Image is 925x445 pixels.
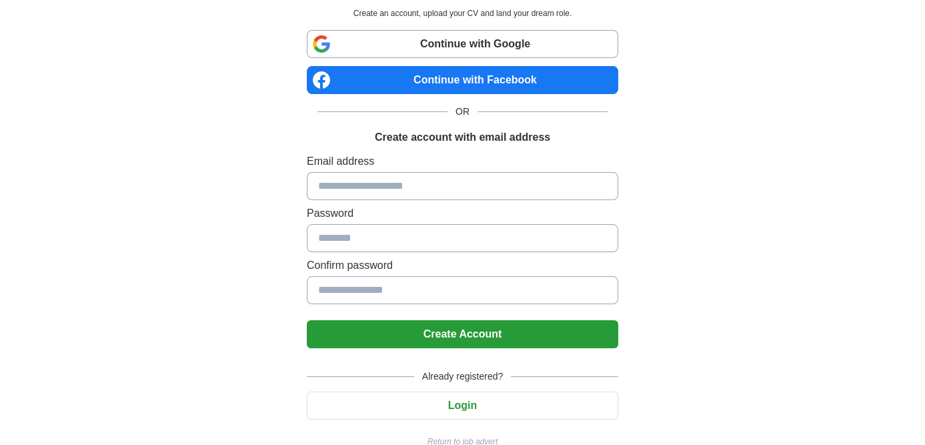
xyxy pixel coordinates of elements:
[307,30,618,58] a: Continue with Google
[447,105,478,119] span: OR
[307,153,618,169] label: Email address
[307,400,618,411] a: Login
[414,370,511,384] span: Already registered?
[307,258,618,274] label: Confirm password
[309,7,616,19] p: Create an account, upload your CV and land your dream role.
[307,205,618,221] label: Password
[307,320,618,348] button: Create Account
[307,392,618,420] button: Login
[307,66,618,94] a: Continue with Facebook
[375,129,550,145] h1: Create account with email address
